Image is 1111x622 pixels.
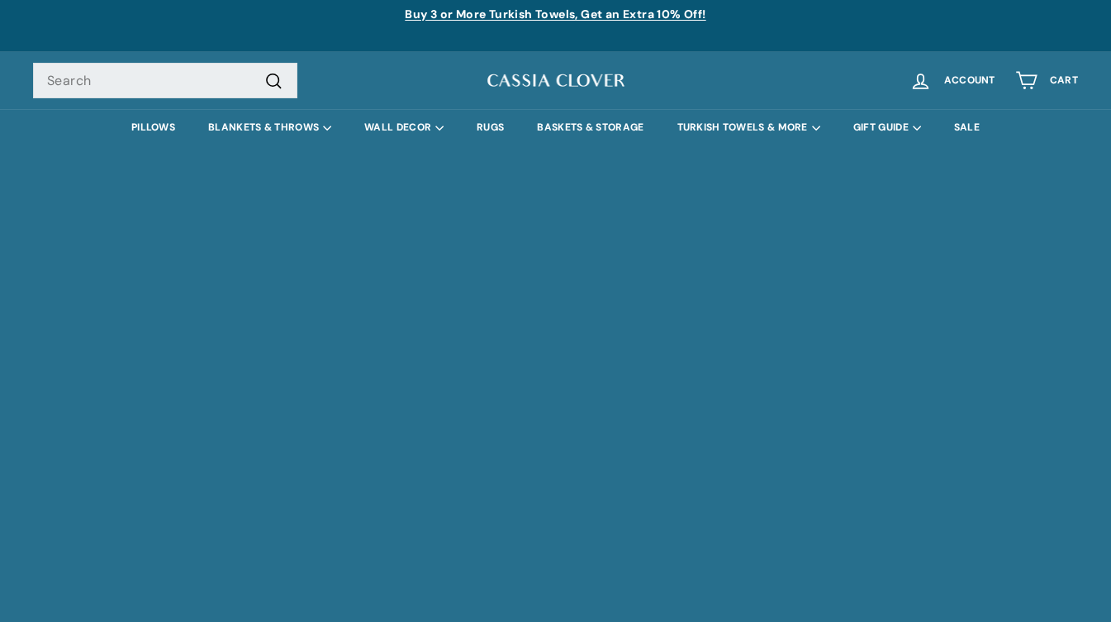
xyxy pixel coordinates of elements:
a: SALE [938,109,996,146]
input: Search [33,63,297,99]
span: Cart [1050,75,1078,86]
summary: GIFT GUIDE [837,109,938,146]
a: RUGS [460,109,520,146]
a: Account [900,56,1005,105]
span: Account [944,75,995,86]
a: Buy 3 or More Turkish Towels, Get an Extra 10% Off! [405,7,705,21]
a: Cart [1005,56,1088,105]
a: BASKETS & STORAGE [520,109,660,146]
a: PILLOWS [115,109,192,146]
summary: BLANKETS & THROWS [192,109,348,146]
summary: TURKISH TOWELS & MORE [661,109,837,146]
summary: WALL DECOR [348,109,460,146]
